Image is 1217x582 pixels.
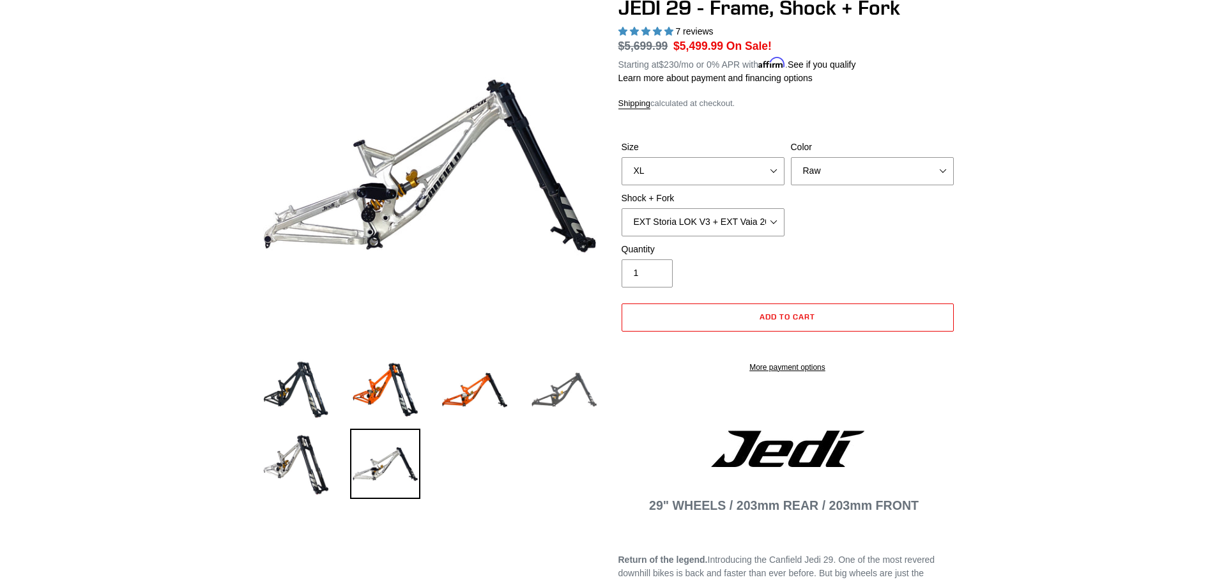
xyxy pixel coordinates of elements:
span: $5,499.99 [673,40,723,52]
s: $5,699.99 [618,40,668,52]
a: Shipping [618,98,651,109]
a: Learn more about payment and financing options [618,73,813,83]
label: Quantity [622,243,785,256]
span: 5.00 stars [618,26,676,36]
span: On Sale! [726,38,772,54]
label: Shock + Fork [622,192,785,205]
span: 7 reviews [675,26,713,36]
img: Load image into Gallery viewer, JEDI 29 - Frame, Shock + Fork [350,429,420,499]
img: Load image into Gallery viewer, JEDI 29 - Frame, Shock + Fork [350,355,420,425]
b: Return of the legend. [618,555,708,565]
p: Starting at /mo or 0% APR with . [618,55,856,72]
span: 29" WHEELS / 203mm REAR / 203mm FRONT [649,498,919,512]
button: Add to cart [622,303,954,332]
img: Load image into Gallery viewer, JEDI 29 - Frame, Shock + Fork [529,355,599,425]
label: Color [791,141,954,154]
span: $230 [659,59,678,70]
div: calculated at checkout. [618,97,957,110]
img: Load image into Gallery viewer, JEDI 29 - Frame, Shock + Fork [261,355,331,425]
label: Size [622,141,785,154]
a: See if you qualify - Learn more about Affirm Financing (opens in modal) [788,59,856,70]
span: Add to cart [760,312,815,321]
span: Affirm [758,57,785,68]
img: Load image into Gallery viewer, JEDI 29 - Frame, Shock + Fork [440,355,510,425]
a: More payment options [622,362,954,373]
img: Load image into Gallery viewer, JEDI 29 - Frame, Shock + Fork [261,429,331,499]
